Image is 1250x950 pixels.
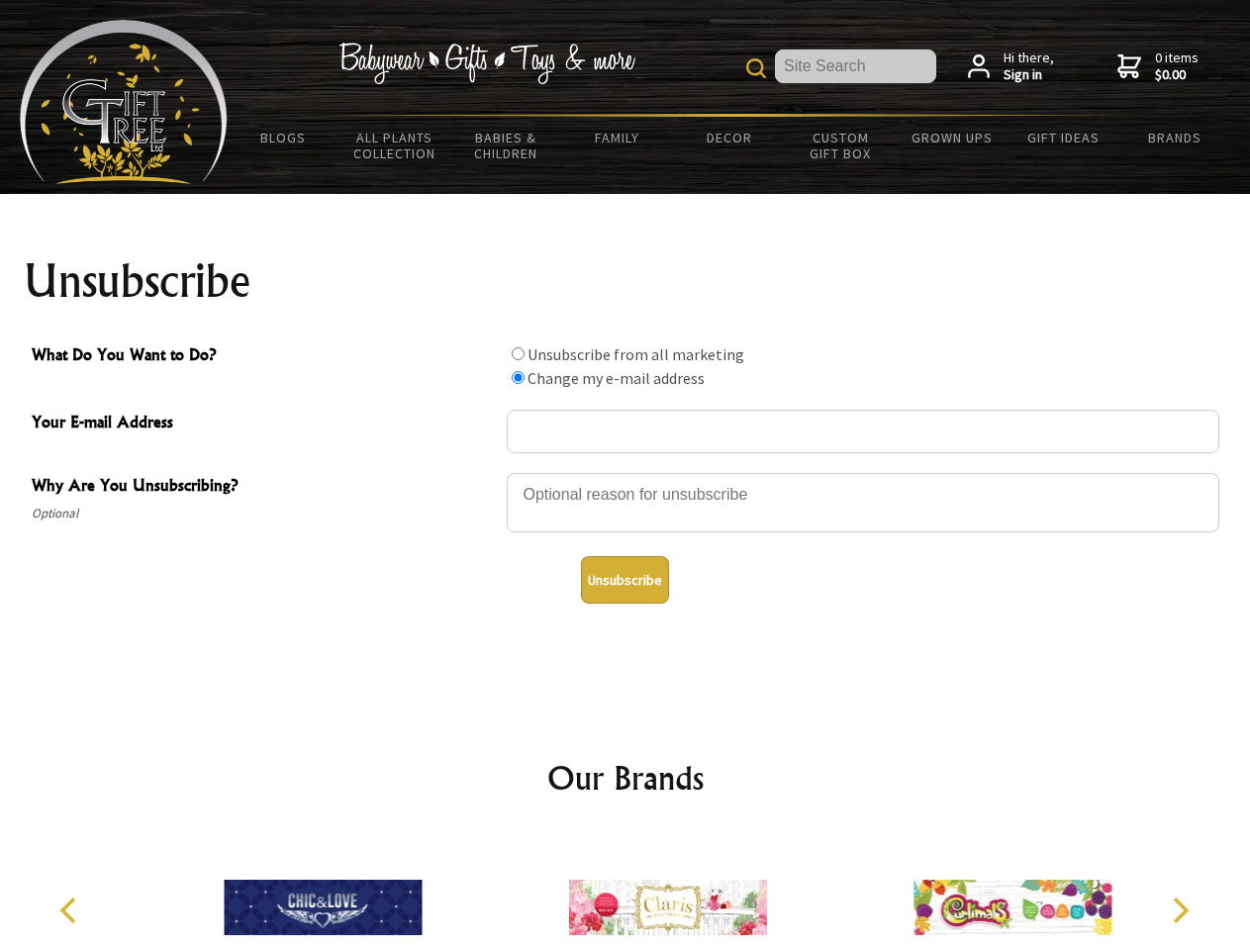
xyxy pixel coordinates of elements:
label: Change my e-mail address [528,368,705,388]
label: Unsubscribe from all marketing [528,344,744,364]
a: BLOGS [228,117,339,158]
img: product search [746,58,766,78]
span: Why Are You Unsubscribing? [32,473,497,502]
span: Your E-mail Address [32,410,497,438]
a: 0 items$0.00 [1117,49,1199,84]
button: Next [1158,889,1202,932]
strong: $0.00 [1155,66,1199,84]
span: What Do You Want to Do? [32,342,497,371]
h1: Unsubscribe [24,257,1227,305]
a: Grown Ups [896,117,1008,158]
textarea: Why Are You Unsubscribing? [507,473,1219,532]
a: Hi there,Sign in [968,49,1054,84]
button: Previous [49,889,93,932]
span: Hi there, [1004,49,1054,84]
img: Babyware - Gifts - Toys and more... [20,20,228,184]
button: Unsubscribe [581,556,669,604]
img: Babywear - Gifts - Toys & more [338,43,635,84]
a: Babies & Children [450,117,562,174]
a: Gift Ideas [1008,117,1119,158]
strong: Sign in [1004,66,1054,84]
a: Decor [673,117,785,158]
input: What Do You Want to Do? [512,371,525,384]
a: All Plants Collection [339,117,451,174]
input: What Do You Want to Do? [512,347,525,360]
a: Custom Gift Box [785,117,897,174]
a: Family [562,117,674,158]
a: Brands [1119,117,1231,158]
span: 0 items [1155,48,1199,84]
input: Your E-mail Address [507,410,1219,453]
span: Optional [32,502,497,525]
input: Site Search [775,49,936,83]
h2: Our Brands [40,754,1211,802]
